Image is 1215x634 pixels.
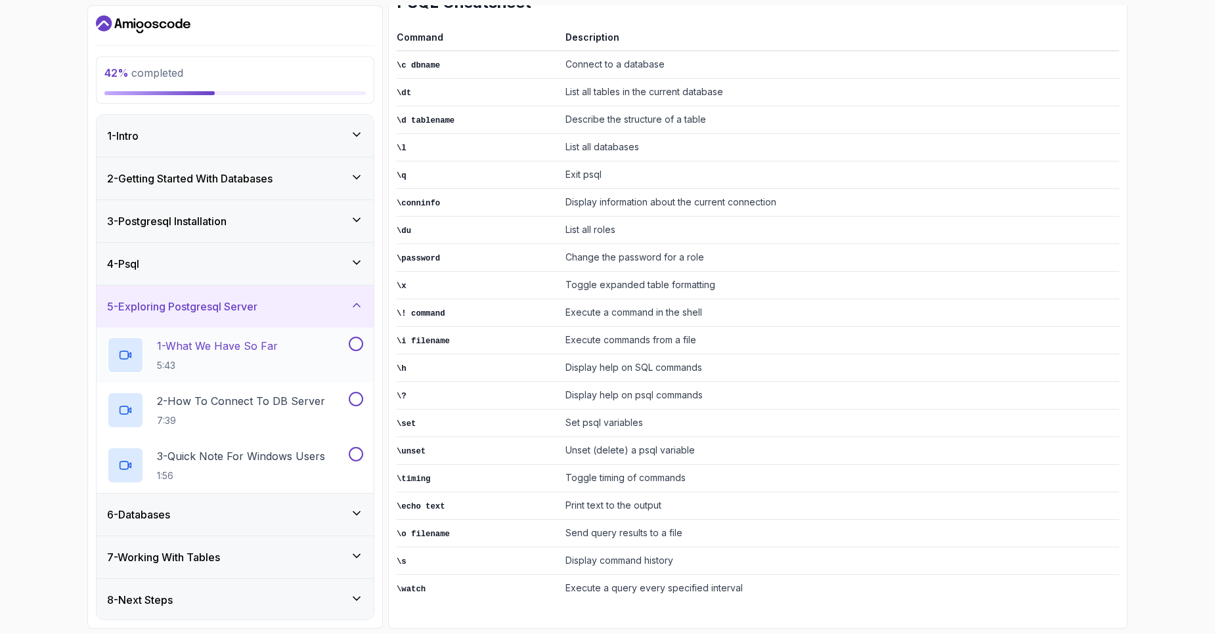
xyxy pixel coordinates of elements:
code: \! command [397,309,445,318]
td: Set psql variables [560,410,1119,437]
code: \conninfo [397,199,440,208]
td: List all tables in the current database [560,79,1119,106]
td: Send query results to a file [560,520,1119,547]
button: 3-Quick Note For Windows Users1:56 [107,447,363,484]
code: \o filename [397,530,450,539]
td: Print text to the output [560,492,1119,520]
h3: 2 - Getting Started With Databases [107,171,273,186]
code: \q [397,171,407,180]
code: \du [397,226,411,236]
code: \x [397,282,407,291]
span: completed [104,66,183,79]
td: Toggle expanded table formatting [560,272,1119,299]
td: Display help on psql commands [560,382,1119,410]
span: 42 % [104,66,129,79]
td: Unset (delete) a psql variable [560,437,1119,465]
td: List all databases [560,134,1119,161]
p: 1 - What We Have So Far [157,338,278,354]
a: Dashboard [96,14,190,35]
td: Execute commands from a file [560,327,1119,354]
h3: 8 - Next Steps [107,592,173,608]
code: \l [397,144,407,153]
td: Toggle timing of commands [560,465,1119,492]
h3: 4 - Psql [107,256,139,272]
code: \timing [397,475,430,484]
p: 2 - How To Connect To DB Server [157,393,325,409]
button: 4-Psql [97,243,374,285]
p: 7:39 [157,414,325,427]
code: \password [397,254,440,263]
code: \i filename [397,337,450,346]
th: Description [560,29,1119,51]
button: 6-Databases [97,494,374,536]
h3: 7 - Working With Tables [107,549,220,565]
code: \? [397,392,407,401]
td: Execute a command in the shell [560,299,1119,327]
code: \h [397,364,407,373]
button: 2-Getting Started With Databases [97,158,374,200]
button: 8-Next Steps [97,579,374,621]
td: Display command history [560,547,1119,575]
h3: 1 - Intro [107,128,139,144]
td: Display information about the current connection [560,189,1119,217]
code: \dt [397,89,411,98]
td: Execute a query every specified interval [560,575,1119,602]
button: 2-How To Connect To DB Server7:39 [107,392,363,429]
code: \c dbname [397,61,440,70]
code: \unset [397,447,426,456]
h3: 5 - Exploring Postgresql Server [107,299,257,314]
td: Connect to a database [560,51,1119,79]
p: 5:43 [157,359,278,372]
button: 3-Postgresql Installation [97,200,374,242]
td: Change the password for a role [560,244,1119,272]
h3: 3 - Postgresql Installation [107,213,227,229]
td: List all roles [560,217,1119,244]
th: Command [397,29,560,51]
code: \s [397,557,407,566]
td: Exit psql [560,161,1119,189]
button: 1-Intro [97,115,374,157]
code: \d tablename [397,116,454,125]
p: 3 - Quick Note For Windows Users [157,448,325,464]
button: 7-Working With Tables [97,536,374,578]
code: \watch [397,585,426,594]
p: 1:56 [157,469,325,482]
td: Describe the structure of a table [560,106,1119,134]
h3: 6 - Databases [107,507,170,522]
button: 1-What We Have So Far5:43 [107,337,363,373]
button: 5-Exploring Postgresql Server [97,285,374,328]
code: \set [397,419,416,429]
td: Display help on SQL commands [560,354,1119,382]
code: \echo text [397,502,445,511]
